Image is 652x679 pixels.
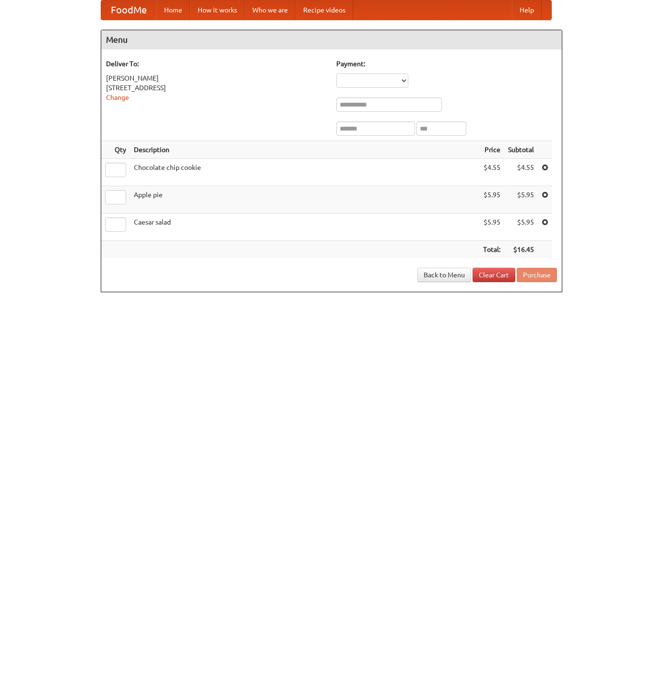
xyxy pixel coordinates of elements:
[130,159,479,186] td: Chocolate chip cookie
[479,159,504,186] td: $4.55
[130,141,479,159] th: Description
[517,268,557,282] button: Purchase
[479,241,504,259] th: Total:
[504,214,538,241] td: $5.95
[512,0,542,20] a: Help
[296,0,353,20] a: Recipe videos
[106,73,327,83] div: [PERSON_NAME]
[504,141,538,159] th: Subtotal
[504,186,538,214] td: $5.95
[473,268,515,282] a: Clear Cart
[417,268,471,282] a: Back to Menu
[190,0,245,20] a: How it works
[479,141,504,159] th: Price
[245,0,296,20] a: Who we are
[479,186,504,214] td: $5.95
[130,186,479,214] td: Apple pie
[106,59,327,69] h5: Deliver To:
[479,214,504,241] td: $5.95
[106,83,327,93] div: [STREET_ADDRESS]
[101,141,130,159] th: Qty
[504,241,538,259] th: $16.45
[130,214,479,241] td: Caesar salad
[106,94,129,101] a: Change
[101,0,156,20] a: FoodMe
[156,0,190,20] a: Home
[101,30,562,49] h4: Menu
[504,159,538,186] td: $4.55
[336,59,557,69] h5: Payment:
